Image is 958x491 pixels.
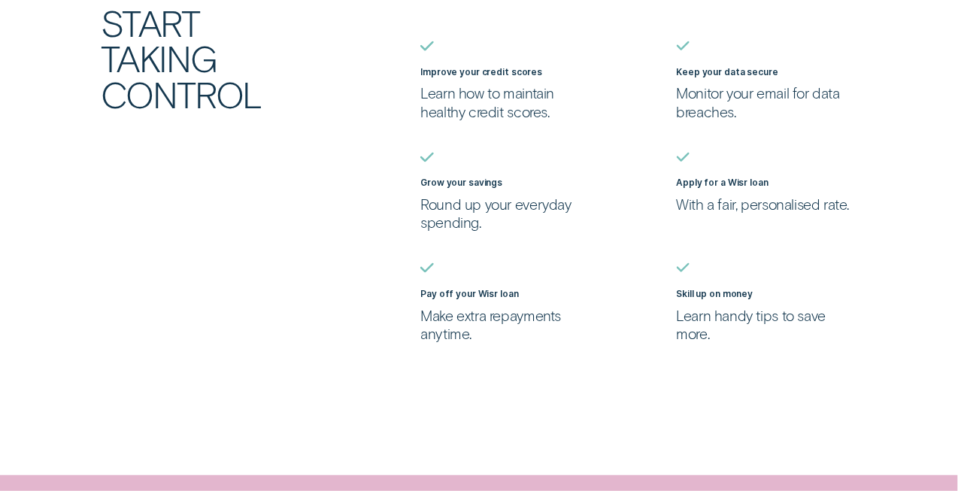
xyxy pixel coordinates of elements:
label: Apply for a Wisr loan [677,177,769,188]
p: Monitor your email for data breaches. [677,84,857,121]
label: Pay off your Wisr loan [420,288,518,299]
label: Improve your credit scores [420,66,542,77]
label: Grow your savings [420,177,502,188]
label: Keep your data secure [677,66,779,77]
h2: START TAKING CONTROL [101,5,323,112]
p: With a fair, personalised rate. [677,195,857,214]
p: Round up your everyday spending. [420,195,601,232]
p: Learn how to maintain healthy credit scores. [420,84,601,121]
label: Skill up on money [677,288,753,299]
p: Learn handy tips to save more. [677,307,857,344]
p: Make extra repayments anytime. [420,307,601,344]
